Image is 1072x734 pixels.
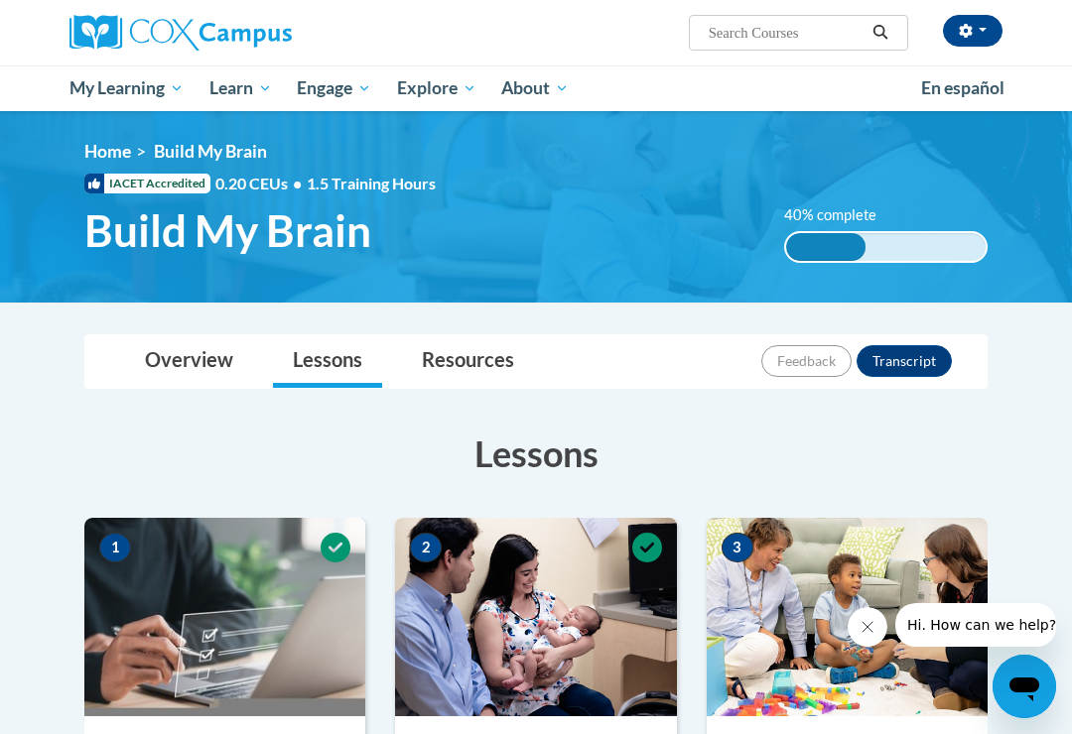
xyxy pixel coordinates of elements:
[489,65,583,111] a: About
[993,655,1056,718] iframe: Button to launch messaging window
[197,65,285,111] a: Learn
[410,533,442,562] span: 2
[307,174,436,192] span: 1.5 Training Hours
[707,518,988,716] img: Course Image
[293,174,302,192] span: •
[848,607,887,647] iframe: Close message
[857,345,952,377] button: Transcript
[707,21,866,45] input: Search Courses
[297,76,371,100] span: Engage
[722,533,753,562] span: 3
[402,335,534,388] a: Resources
[84,518,365,716] img: Course Image
[69,15,360,51] a: Cox Campus
[384,65,489,111] a: Explore
[786,233,866,261] div: 40% complete
[57,65,197,111] a: My Learning
[69,15,292,51] img: Cox Campus
[215,173,307,194] span: 0.20 CEUs
[921,77,1005,98] span: En español
[284,65,384,111] a: Engage
[866,21,895,45] button: Search
[209,76,272,100] span: Learn
[908,67,1017,109] a: En español
[55,65,1017,111] div: Main menu
[84,174,210,193] span: IACET Accredited
[784,204,898,226] label: 40% complete
[154,141,267,162] span: Build My Brain
[84,204,371,257] span: Build My Brain
[84,141,131,162] a: Home
[395,518,676,716] img: Course Image
[501,76,569,100] span: About
[84,428,988,478] h3: Lessons
[69,76,184,100] span: My Learning
[761,345,852,377] button: Feedback
[273,335,382,388] a: Lessons
[895,603,1056,647] iframe: Message from company
[943,15,1003,47] button: Account Settings
[125,335,253,388] a: Overview
[397,76,476,100] span: Explore
[99,533,131,562] span: 1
